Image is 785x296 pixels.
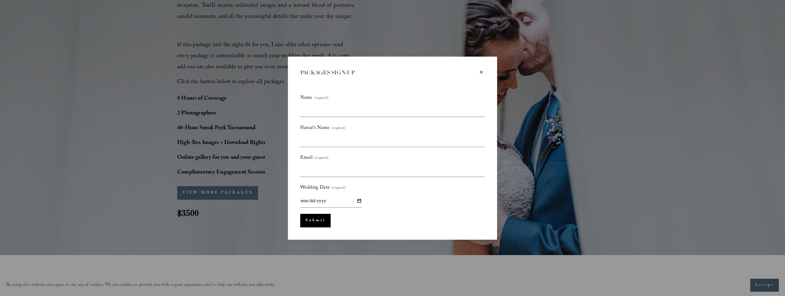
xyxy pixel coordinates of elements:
[332,185,346,192] span: (required)
[300,93,313,103] span: Name
[300,123,329,133] span: Fiancé's Name
[478,69,485,76] div: Close
[300,153,313,163] span: Email
[314,155,329,162] span: (required)
[300,183,330,193] span: Wedding Date
[300,69,478,77] div: PACKAGES SIGN-UP
[331,125,345,132] span: (required)
[300,214,331,227] button: Submit
[314,95,329,102] span: (required)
